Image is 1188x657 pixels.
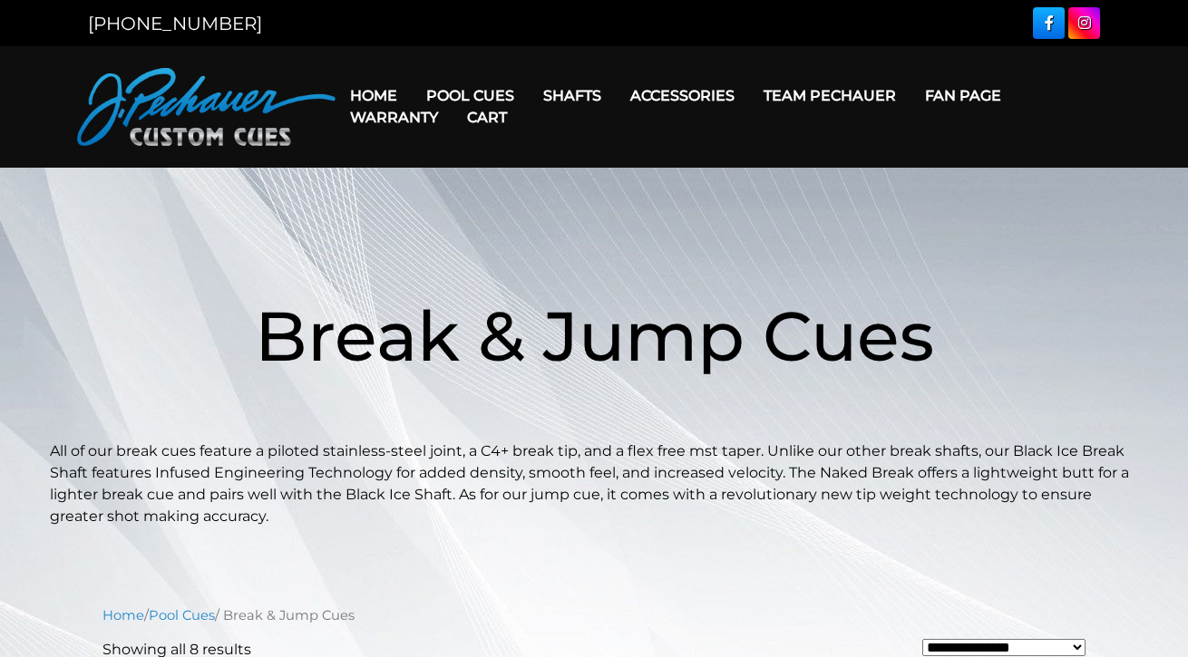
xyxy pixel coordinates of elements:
[453,94,521,140] a: Cart
[749,72,910,119] a: Team Pechauer
[336,94,453,140] a: Warranty
[922,639,1086,656] select: Shop order
[102,607,144,623] a: Home
[336,72,412,119] a: Home
[149,607,215,623] a: Pool Cues
[910,72,1016,119] a: Fan Page
[50,440,1138,527] p: All of our break cues feature a piloted stainless-steel joint, a C4+ break tip, and a flex free m...
[529,72,616,119] a: Shafts
[255,294,934,378] span: Break & Jump Cues
[412,72,529,119] a: Pool Cues
[77,68,336,146] img: Pechauer Custom Cues
[102,605,1086,625] nav: Breadcrumb
[616,72,749,119] a: Accessories
[88,13,262,34] a: [PHONE_NUMBER]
